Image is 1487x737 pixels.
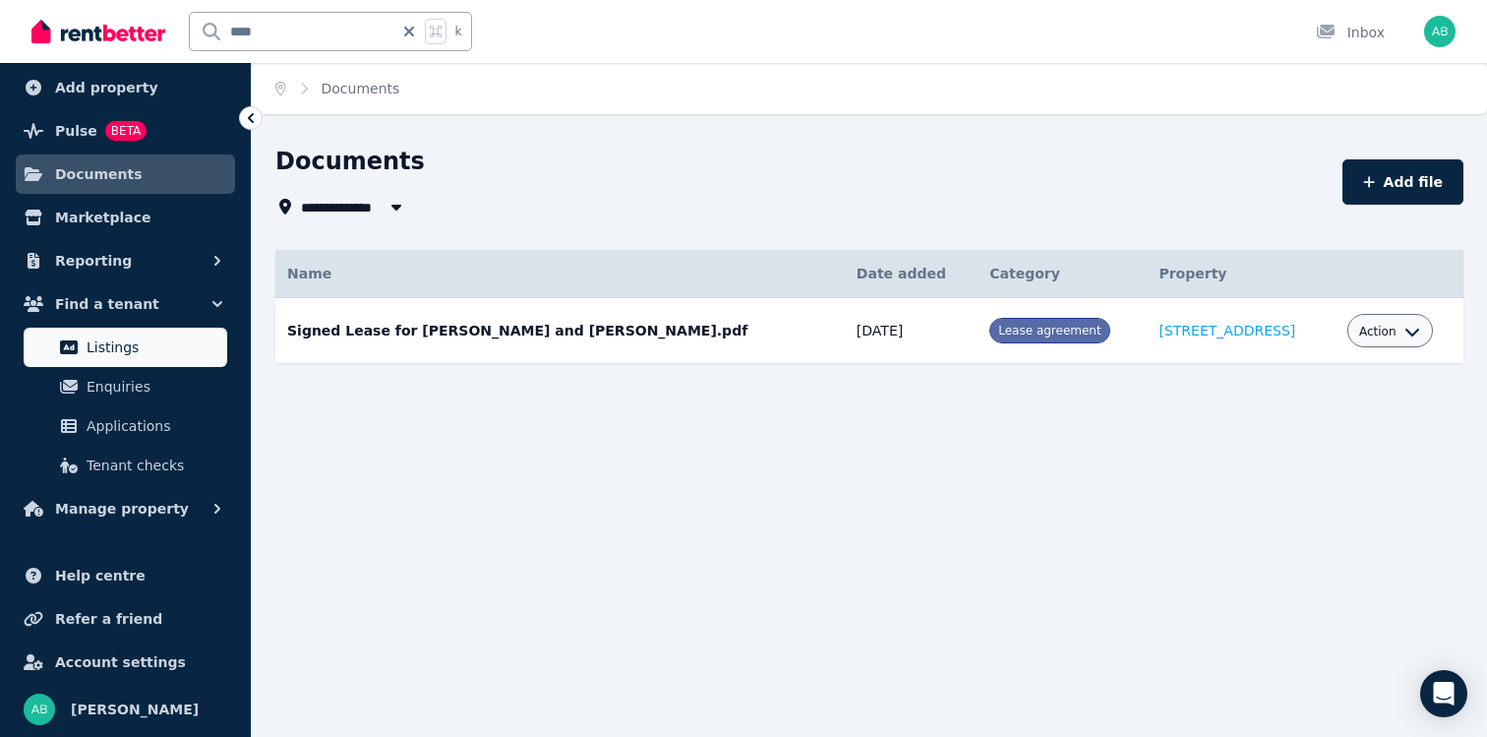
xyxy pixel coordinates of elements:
img: Assi Ben Bassat [24,694,55,725]
a: PulseBETA [16,111,235,151]
span: Reporting [55,249,132,273]
span: Documents [55,162,143,186]
button: Manage property [16,489,235,528]
img: Assi Ben Bassat [1424,16,1456,47]
span: Find a tenant [55,292,159,316]
button: Reporting [16,241,235,280]
span: [PERSON_NAME] [71,698,199,721]
div: Inbox [1316,23,1385,42]
h1: Documents [275,146,425,177]
a: Tenant checks [24,446,227,485]
img: RentBetter [31,17,165,46]
span: Pulse [55,119,97,143]
span: Applications [87,414,219,438]
span: k [454,24,461,39]
a: Marketplace [16,198,235,237]
span: Listings [87,336,219,359]
span: Manage property [55,497,189,521]
a: Refer a friend [16,599,235,639]
th: Property [1147,250,1335,298]
button: Add file [1342,159,1463,205]
span: Lease agreement [998,324,1100,338]
a: Add property [16,68,235,107]
td: [DATE] [845,298,978,364]
div: Open Intercom Messenger [1420,670,1467,717]
a: Enquiries [24,367,227,406]
a: Documents [16,154,235,194]
span: Refer a friend [55,607,162,631]
a: Applications [24,406,227,446]
a: Account settings [16,643,235,682]
button: Find a tenant [16,284,235,324]
span: Tenant checks [87,454,219,477]
a: Help centre [16,556,235,595]
span: Enquiries [87,375,219,399]
span: Action [1359,324,1397,339]
a: [STREET_ADDRESS] [1159,323,1295,338]
button: Action [1359,324,1420,339]
th: Category [978,250,1147,298]
nav: Breadcrumb [252,63,423,114]
span: BETA [105,121,147,141]
td: Signed Lease for [PERSON_NAME] and [PERSON_NAME].pdf [275,298,845,364]
a: Listings [24,328,227,367]
span: Add property [55,76,158,99]
span: Account settings [55,650,186,674]
span: Marketplace [55,206,150,229]
span: Documents [322,79,400,98]
th: Date added [845,250,978,298]
span: Name [287,266,331,281]
span: Help centre [55,564,146,587]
